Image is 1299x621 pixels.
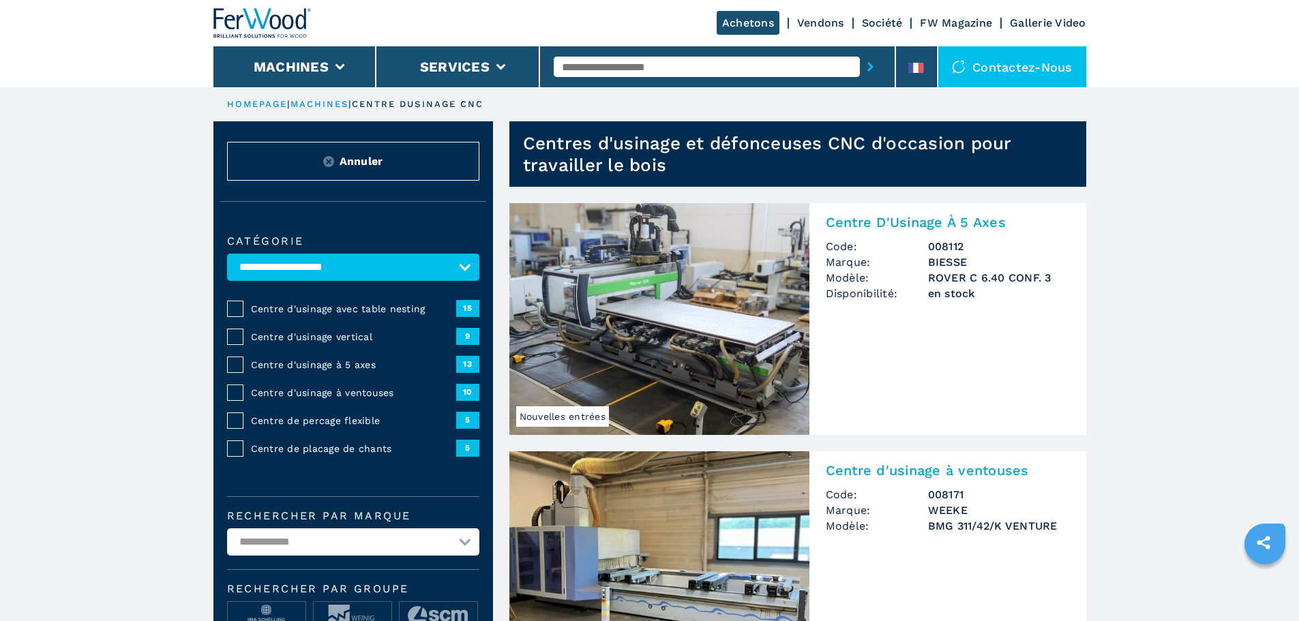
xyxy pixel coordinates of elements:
span: 15 [456,300,479,316]
button: submit-button [860,51,881,82]
span: | [348,99,351,109]
span: Annuler [340,153,383,169]
span: 5 [456,412,479,428]
span: Marque: [826,502,928,518]
a: Gallerie Video [1010,16,1086,29]
span: Centre de percage flexible [251,414,456,427]
p: centre dusinage cnc [352,98,484,110]
img: Contactez-nous [952,60,966,74]
span: Centre d'usinage vertical [251,330,456,344]
h3: ROVER C 6.40 CONF. 3 [928,270,1070,286]
span: Centre de placage de chants [251,442,456,455]
button: Services [420,59,490,75]
a: Achetons [717,11,779,35]
span: Modèle: [826,518,928,534]
span: 9 [456,328,479,344]
img: Reset [323,156,334,167]
a: Vendons [797,16,844,29]
span: Code: [826,239,928,254]
img: Ferwood [213,8,312,38]
span: en stock [928,286,1070,301]
span: Centre d'usinage avec table nesting [251,302,456,316]
span: Rechercher par groupe [227,584,479,594]
span: 10 [456,384,479,400]
a: FW Magazine [920,16,992,29]
button: ResetAnnuler [227,142,479,181]
label: Rechercher par marque [227,511,479,521]
span: 5 [456,440,479,456]
label: catégorie [227,236,479,247]
a: Société [862,16,903,29]
span: Modèle: [826,270,928,286]
span: Code: [826,487,928,502]
a: Centre D'Usinage À 5 Axes BIESSE ROVER C 6.40 CONF. 3Nouvelles entréesCentre D'Usinage À 5 AxesCo... [509,203,1086,435]
h2: Centre d'usinage à ventouses [826,462,1070,479]
img: Centre D'Usinage À 5 Axes BIESSE ROVER C 6.40 CONF. 3 [509,203,809,435]
a: machines [290,99,349,109]
h3: BIESSE [928,254,1070,270]
h1: Centres d'usinage et défonceuses CNC d'occasion pour travailler le bois [523,132,1086,176]
div: Contactez-nous [938,46,1086,87]
span: Centre d'usinage à ventouses [251,386,456,399]
h3: WEEKE [928,502,1070,518]
span: 13 [456,356,479,372]
a: HOMEPAGE [227,99,288,109]
span: Nouvelles entrées [516,406,609,427]
h3: BMG 311/42/K VENTURE [928,518,1070,534]
button: Machines [254,59,329,75]
h3: 008112 [928,239,1070,254]
span: | [287,99,290,109]
a: sharethis [1246,526,1281,560]
span: Centre d'usinage à 5 axes [251,358,456,372]
h2: Centre D'Usinage À 5 Axes [826,214,1070,230]
span: Disponibilité: [826,286,928,301]
span: Marque: [826,254,928,270]
h3: 008171 [928,487,1070,502]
